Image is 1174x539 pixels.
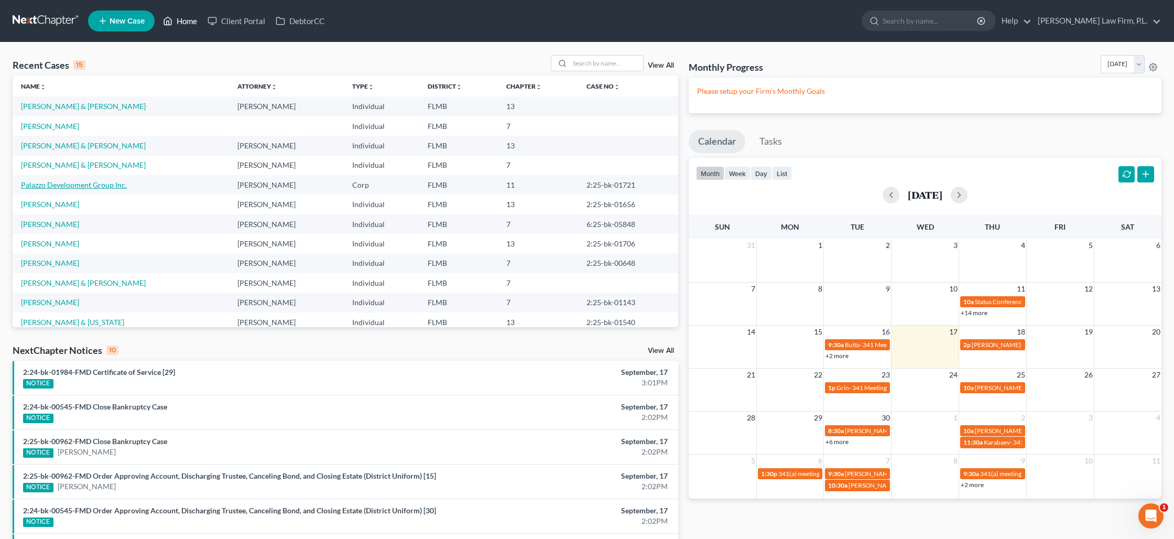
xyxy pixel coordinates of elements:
[158,12,202,30] a: Home
[21,102,146,111] a: [PERSON_NAME] & [PERSON_NAME]
[344,273,419,293] td: Individual
[21,122,79,131] a: [PERSON_NAME]
[344,195,419,214] td: Individual
[229,273,344,293] td: [PERSON_NAME]
[578,254,678,273] td: 2:25-bk-00648
[229,234,344,253] td: [PERSON_NAME]
[1151,283,1161,295] span: 13
[23,483,53,492] div: NOTICE
[352,82,374,90] a: Typeunfold_more
[1020,455,1026,467] span: 9
[460,402,668,412] div: September, 17
[1155,412,1161,424] span: 4
[1151,455,1161,467] span: 11
[975,298,1100,306] span: Status Conference for Epic Sweets Group, LLC
[229,254,344,273] td: [PERSON_NAME]
[419,214,498,234] td: FLMB
[885,239,891,252] span: 2
[715,222,730,231] span: Sun
[963,427,974,435] span: 10a
[1016,369,1026,381] span: 25
[1160,503,1168,512] span: 1
[828,481,847,489] span: 10:30a
[270,12,330,30] a: DebtorCC
[751,166,772,180] button: day
[917,222,934,231] span: Wed
[1138,503,1164,529] iframe: Intercom live chat
[1083,326,1094,338] span: 19
[980,470,1081,478] span: 341(a) meeting for [PERSON_NAME]
[952,455,959,467] span: 8
[880,412,891,424] span: 30
[689,61,763,73] h3: Monthly Progress
[825,352,849,360] a: +2 more
[419,116,498,136] td: FLMB
[498,156,578,175] td: 7
[460,447,668,457] div: 2:02PM
[21,220,79,229] a: [PERSON_NAME]
[885,455,891,467] span: 7
[21,141,146,150] a: [PERSON_NAME] & [PERSON_NAME]
[746,369,756,381] span: 21
[344,136,419,155] td: Individual
[972,341,1059,349] span: [PERSON_NAME]- 341 Meeting
[110,17,145,25] span: New Case
[578,312,678,332] td: 2:25-bk-01540
[506,82,542,90] a: Chapterunfold_more
[1088,412,1094,424] span: 3
[746,239,756,252] span: 31
[1032,12,1161,30] a: [PERSON_NAME] Law Firm, P.L.
[229,136,344,155] td: [PERSON_NAME]
[498,96,578,116] td: 13
[975,384,1062,392] span: [PERSON_NAME]- 341 Meeting
[460,412,668,423] div: 2:02PM
[724,166,751,180] button: week
[498,175,578,195] td: 11
[761,470,777,478] span: 1:30p
[21,298,79,307] a: [PERSON_NAME]
[419,96,498,116] td: FLMB
[237,82,277,90] a: Attorneyunfold_more
[229,312,344,332] td: [PERSON_NAME]
[586,82,620,90] a: Case Nounfold_more
[23,402,167,411] a: 2:24-bk-00545-FMD Close Bankruptcy Case
[948,326,959,338] span: 17
[229,214,344,234] td: [PERSON_NAME]
[23,379,53,389] div: NOTICE
[948,283,959,295] span: 10
[880,369,891,381] span: 23
[21,239,79,248] a: [PERSON_NAME]
[1020,412,1026,424] span: 2
[23,518,53,527] div: NOTICE
[750,283,756,295] span: 7
[229,195,344,214] td: [PERSON_NAME]
[746,412,756,424] span: 28
[23,471,436,480] a: 2:25-bk-00962-FMD Order Approving Account, Discharging Trustee, Canceling Bond, and Closing Estat...
[1083,369,1094,381] span: 26
[498,312,578,332] td: 13
[578,293,678,312] td: 2:25-bk-01143
[460,378,668,388] div: 3:01PM
[961,481,984,489] a: +2 more
[880,326,891,338] span: 16
[498,116,578,136] td: 7
[23,368,175,376] a: 2:24-bk-01984-FMD Certificate of Service [29]
[460,436,668,447] div: September, 17
[498,214,578,234] td: 7
[845,470,932,478] span: [PERSON_NAME]- 341 Meeting
[817,455,823,467] span: 6
[460,481,668,492] div: 2:02PM
[778,470,829,478] span: 341(a) meeting for
[23,414,53,423] div: NOTICE
[948,369,959,381] span: 24
[344,312,419,332] td: Individual
[536,84,542,90] i: unfold_more
[614,84,620,90] i: unfold_more
[21,160,146,169] a: [PERSON_NAME] & [PERSON_NAME]
[21,200,79,209] a: [PERSON_NAME]
[697,86,1153,96] p: Please setup your Firm's Monthly Goals
[985,222,1000,231] span: Thu
[23,437,167,446] a: 2:25-bk-00962-FMD Close Bankruptcy Case
[21,318,124,327] a: [PERSON_NAME] & [US_STATE]
[460,471,668,481] div: September, 17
